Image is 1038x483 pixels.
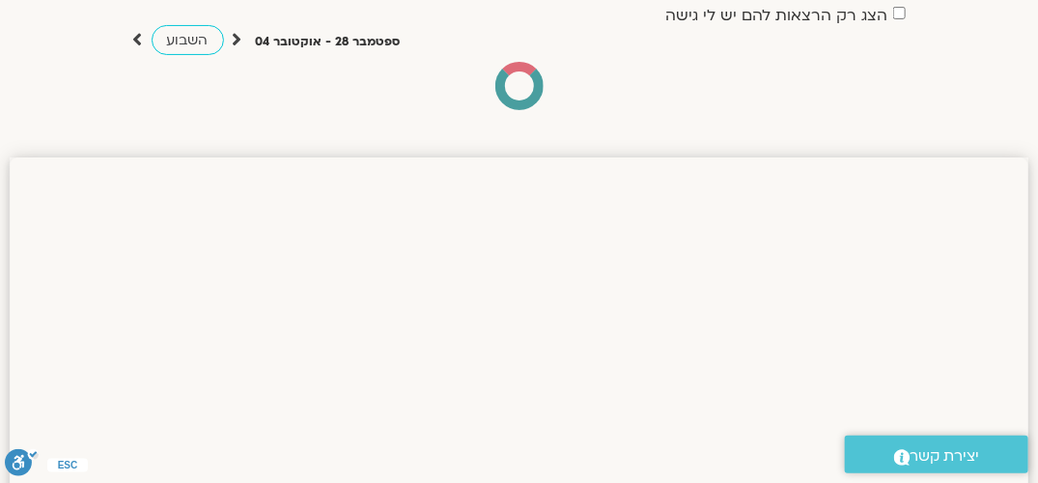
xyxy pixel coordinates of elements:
p: ספטמבר 28 - אוקטובר 04 [256,32,401,52]
a: השבוע [152,25,224,55]
span: השבוע [167,31,209,49]
label: הצג רק הרצאות להם יש לי גישה [666,7,888,24]
a: יצירת קשר [845,436,1028,473]
span: יצירת קשר [911,443,980,469]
